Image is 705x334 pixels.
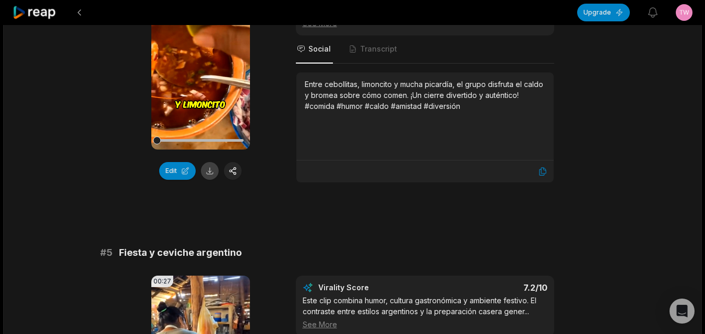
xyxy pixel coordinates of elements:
[119,245,242,260] span: Fiesta y ceviche argentino
[360,44,397,54] span: Transcript
[159,162,196,180] button: Edit
[308,44,331,54] span: Social
[577,4,630,21] button: Upgrade
[100,245,113,260] span: # 5
[305,79,545,112] div: Entre cebollitas, limoncito y mucha picardía, el grupo disfruta el caldo y bromea sobre cómo come...
[303,319,547,330] div: See More
[303,295,547,330] div: Este clip combina humor, cultura gastronómica y ambiente festivo. El contraste entre estilos arge...
[318,282,431,293] div: Virality Score
[296,35,554,64] nav: Tabs
[670,299,695,324] div: Open Intercom Messenger
[435,282,547,293] div: 7.2 /10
